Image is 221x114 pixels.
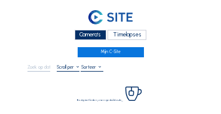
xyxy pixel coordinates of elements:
[27,9,194,28] a: C-SITE Logo
[27,64,50,70] input: Zoek op datum 󰅀
[75,30,106,40] div: Camera's
[77,98,123,101] span: Bezig met laden, even geduld aub...
[108,30,146,40] div: Timelapses
[78,47,144,57] a: Mijn C-Site
[88,10,133,25] img: C-SITE Logo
